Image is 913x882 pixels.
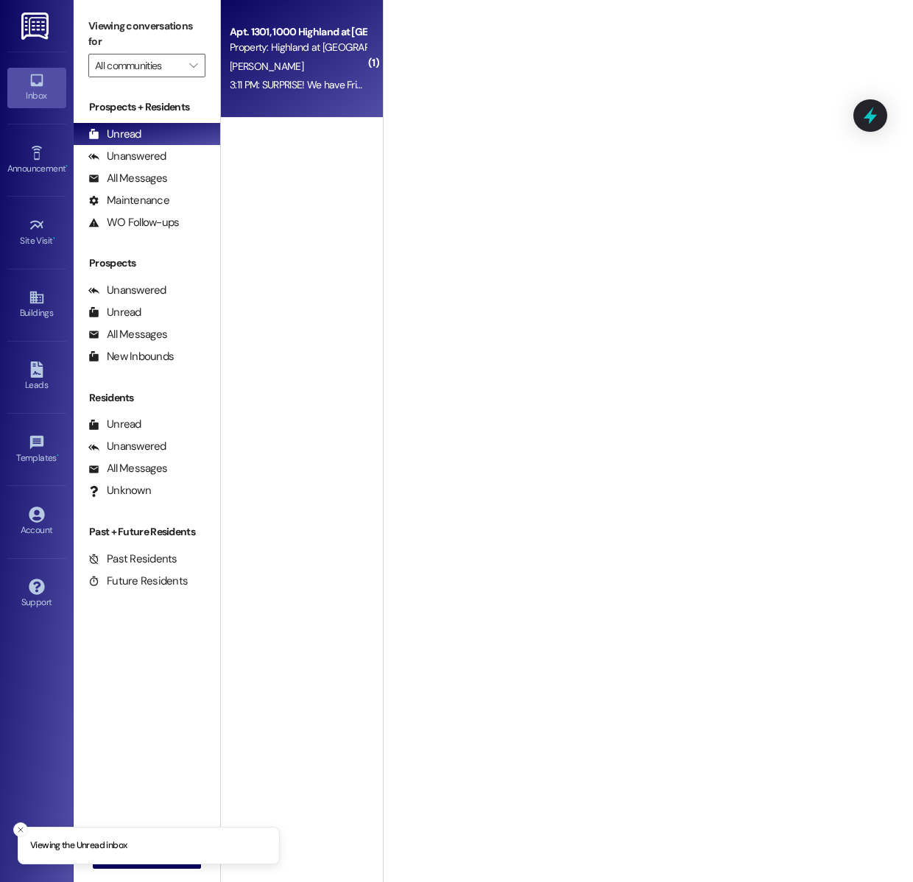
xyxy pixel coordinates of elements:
[88,305,141,320] div: Unread
[74,390,220,406] div: Residents
[88,283,166,298] div: Unanswered
[88,439,166,454] div: Unanswered
[7,357,66,397] a: Leads
[74,255,220,271] div: Prospects
[57,451,59,461] span: •
[88,551,177,567] div: Past Residents
[88,417,141,432] div: Unread
[66,161,68,172] span: •
[88,127,141,142] div: Unread
[7,68,66,107] a: Inbox
[7,285,66,325] a: Buildings
[88,327,167,342] div: All Messages
[88,193,169,208] div: Maintenance
[88,461,167,476] div: All Messages
[88,483,151,498] div: Unknown
[74,524,220,540] div: Past + Future Residents
[7,430,66,470] a: Templates •
[53,233,55,244] span: •
[21,13,52,40] img: ResiDesk Logo
[7,502,66,542] a: Account
[74,99,220,115] div: Prospects + Residents
[88,149,166,164] div: Unanswered
[88,171,167,186] div: All Messages
[230,40,366,55] div: Property: Highland at [GEOGRAPHIC_DATA]
[13,822,28,837] button: Close toast
[88,349,174,364] div: New Inbounds
[7,574,66,614] a: Support
[95,54,182,77] input: All communities
[7,213,66,253] a: Site Visit •
[230,24,366,40] div: Apt. 1301, 1000 Highland at [GEOGRAPHIC_DATA]
[88,215,179,230] div: WO Follow-ups
[30,839,127,853] p: Viewing the Unread inbox
[88,15,205,54] label: Viewing conversations for
[230,60,303,73] span: [PERSON_NAME]
[230,78,857,91] div: 3:11 PM: SURPRISE! We have Frios by the pool [DATE] from 3:15 PM - 5 PM. [DATE] is Resident Appre...
[189,60,197,71] i: 
[88,574,188,589] div: Future Residents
